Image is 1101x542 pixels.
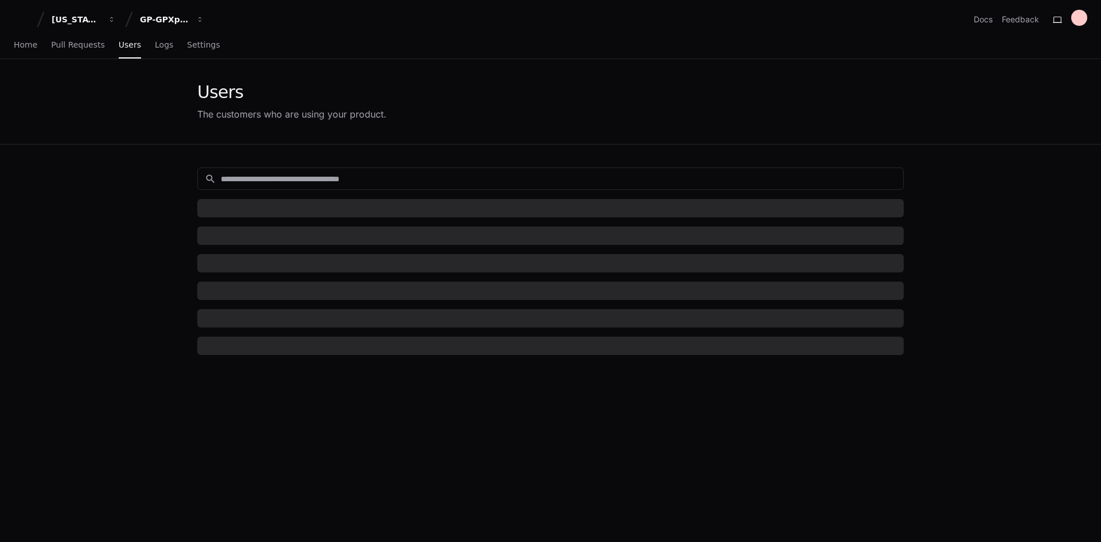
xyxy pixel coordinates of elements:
a: Docs [974,14,993,25]
a: Settings [187,32,220,59]
span: Users [119,41,141,48]
a: Home [14,32,37,59]
a: Pull Requests [51,32,104,59]
span: Logs [155,41,173,48]
button: GP-GPXpress [135,9,209,30]
span: Pull Requests [51,41,104,48]
a: Logs [155,32,173,59]
button: Feedback [1002,14,1039,25]
div: Users [197,82,386,103]
div: The customers who are using your product. [197,107,386,121]
span: Settings [187,41,220,48]
a: Users [119,32,141,59]
div: [US_STATE] Pacific [52,14,101,25]
div: GP-GPXpress [140,14,189,25]
button: [US_STATE] Pacific [47,9,120,30]
mat-icon: search [205,173,216,185]
span: Home [14,41,37,48]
